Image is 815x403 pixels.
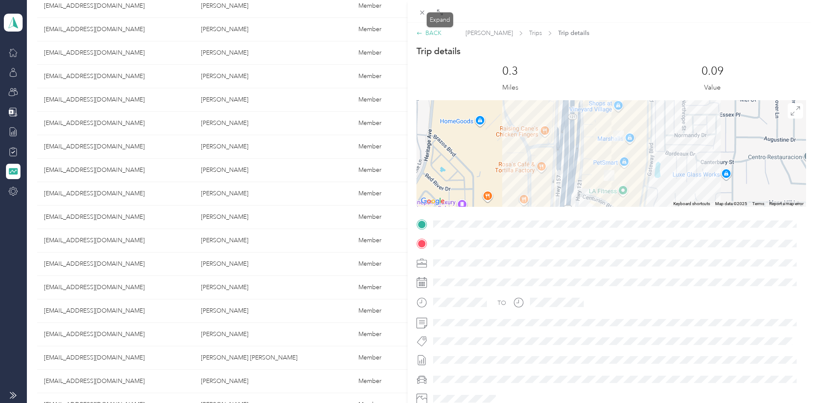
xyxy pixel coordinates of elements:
iframe: Everlance-gr Chat Button Frame [767,355,815,403]
p: Trip details [416,45,460,57]
p: Miles [502,82,518,93]
div: TO [498,299,506,307]
span: Trip details [558,29,589,38]
p: Value [704,82,721,93]
div: Expand [427,12,453,27]
a: Terms (opens in new tab) [752,201,764,206]
p: 0.09 [701,64,724,78]
span: Map data ©2025 [715,201,747,206]
span: [PERSON_NAME] [466,29,513,38]
div: BACK [416,29,442,38]
a: Report a map error [769,201,803,206]
button: Keyboard shortcuts [673,201,710,207]
p: 0.3 [502,64,518,78]
a: Open this area in Google Maps (opens a new window) [419,196,447,207]
span: Trips [529,29,542,38]
img: Google [419,196,447,207]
